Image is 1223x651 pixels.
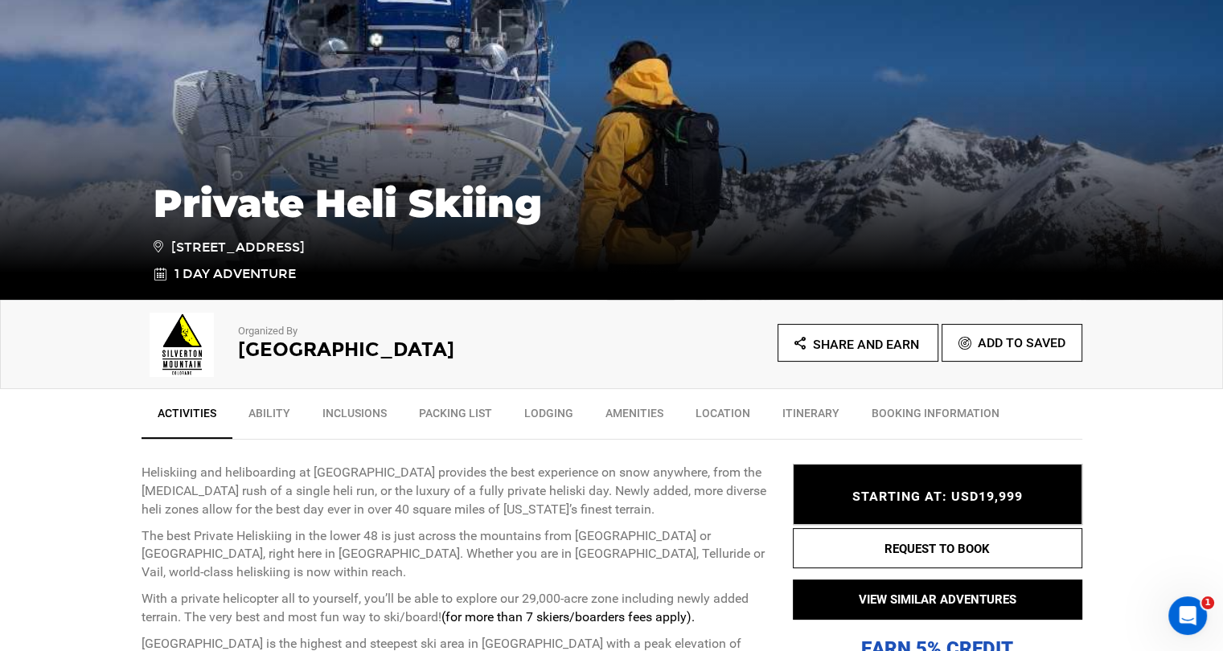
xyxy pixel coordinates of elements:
p: With a private helicopter all to yourself, you’ll be able to explore our 29,000-acre zone includi... [142,590,769,627]
strong: (for more than 7 skiers/boarders fees apply). [441,609,695,624]
a: Packing List [403,397,508,437]
span: [STREET_ADDRESS] [154,237,305,257]
iframe: Intercom live chat [1168,596,1207,635]
a: Location [679,397,766,437]
a: Activities [142,397,232,439]
h1: Private Heli Skiing [154,182,1070,225]
span: Share and Earn [813,337,919,352]
a: BOOKING INFORMATION [856,397,1016,437]
a: Amenities [589,397,679,437]
p: Organized By [238,324,568,339]
img: b3bcc865aaab25ac3536b0227bee0eb5.png [142,313,222,377]
span: Add To Saved [978,335,1065,350]
a: Inclusions [306,397,403,437]
button: REQUEST TO BOOK [793,528,1082,568]
button: VIEW SIMILAR ADVENTURES [793,579,1082,620]
h2: [GEOGRAPHIC_DATA] [238,339,568,360]
span: 1 [1201,596,1214,609]
a: Lodging [508,397,589,437]
a: Itinerary [766,397,856,437]
p: Heliskiing and heliboarding at [GEOGRAPHIC_DATA] provides the best experience on snow anywhere, f... [142,464,769,519]
span: 1 Day Adventure [174,265,296,284]
span: STARTING AT: USD19,999 [852,489,1023,504]
p: The best Private Heliskiing in the lower 48 is just across the mountains from [GEOGRAPHIC_DATA] o... [142,527,769,583]
a: Ability [232,397,306,437]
